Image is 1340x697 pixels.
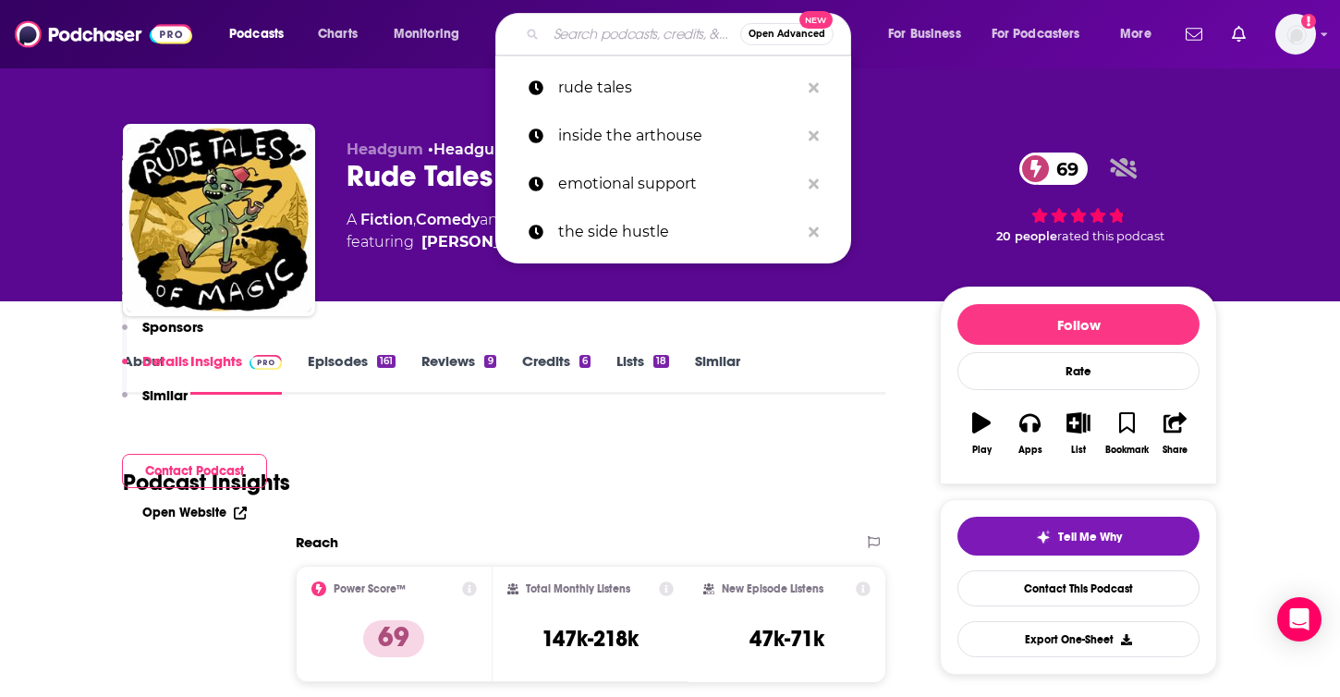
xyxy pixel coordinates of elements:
span: Logged in as jackiemayer [1275,14,1316,55]
span: 20 people [996,229,1057,243]
span: and [480,211,508,228]
div: Search podcasts, credits, & more... [513,13,869,55]
div: Share [1163,445,1188,456]
h2: New Episode Listens [722,582,823,595]
button: Show profile menu [1275,14,1316,55]
div: A podcast [347,209,620,253]
button: Apps [1005,400,1054,467]
button: tell me why sparkleTell Me Why [957,517,1200,556]
span: Podcasts [229,21,284,47]
a: Comedy [416,211,480,228]
div: Bookmark [1105,445,1149,456]
div: List [1071,445,1086,456]
div: 6 [579,355,591,368]
h2: Power Score™ [334,582,406,595]
button: Details [122,352,189,386]
a: Branson Reese [421,231,554,253]
a: Headgum [433,141,510,158]
span: rated this podcast [1057,229,1164,243]
button: List [1054,400,1102,467]
a: Similar [695,352,740,395]
a: Episodes161 [308,352,396,395]
button: open menu [216,19,308,49]
div: Apps [1018,445,1042,456]
span: For Business [888,21,961,47]
a: the side hustle [495,208,851,256]
a: Open Website [142,505,247,520]
h3: 147k-218k [542,625,639,653]
button: Contact Podcast [122,454,267,488]
a: Lists18 [616,352,669,395]
span: Monitoring [394,21,459,47]
span: Charts [318,21,358,47]
h2: Total Monthly Listens [526,582,630,595]
h2: Reach [296,533,338,551]
a: Show notifications dropdown [1224,18,1253,50]
span: For Podcasters [992,21,1080,47]
a: rude tales [495,64,851,112]
a: Reviews9 [421,352,495,395]
button: Export One-Sheet [957,621,1200,657]
a: inside the arthouse [495,112,851,160]
span: More [1120,21,1151,47]
p: inside the arthouse [558,112,799,160]
button: open menu [1107,19,1175,49]
span: New [799,11,833,29]
div: 69 20 peoplerated this podcast [940,141,1217,255]
button: Open AdvancedNew [740,23,834,45]
a: Show notifications dropdown [1178,18,1210,50]
a: Credits6 [522,352,591,395]
button: open menu [381,19,483,49]
span: featuring [347,231,620,253]
a: Charts [306,19,369,49]
div: 9 [484,355,495,368]
a: Contact This Podcast [957,570,1200,606]
a: 69 [1019,153,1088,185]
p: 69 [363,620,424,657]
span: Tell Me Why [1058,530,1122,544]
img: tell me why sparkle [1036,530,1051,544]
p: emotional support [558,160,799,208]
div: 161 [377,355,396,368]
button: Share [1151,400,1200,467]
p: Details [142,352,189,370]
span: Open Advanced [749,30,825,39]
button: open menu [980,19,1107,49]
div: Rate [957,352,1200,390]
span: , [413,211,416,228]
span: • [428,141,510,158]
a: Fiction [360,211,413,228]
svg: Add a profile image [1301,14,1316,29]
button: open menu [875,19,984,49]
p: rude tales [558,64,799,112]
button: Play [957,400,1005,467]
span: Headgum [347,141,423,158]
input: Search podcasts, credits, & more... [546,19,740,49]
div: 18 [653,355,669,368]
button: Bookmark [1102,400,1151,467]
a: emotional support [495,160,851,208]
img: Podchaser - Follow, Share and Rate Podcasts [15,17,192,52]
div: Play [972,445,992,456]
img: User Profile [1275,14,1316,55]
div: Open Intercom Messenger [1277,597,1322,642]
span: 69 [1038,153,1088,185]
p: Similar [142,386,188,404]
button: Follow [957,304,1200,345]
h3: 47k-71k [749,625,824,653]
button: Similar [122,386,188,421]
img: Rude Tales of Magic [127,128,311,312]
p: the side hustle [558,208,799,256]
